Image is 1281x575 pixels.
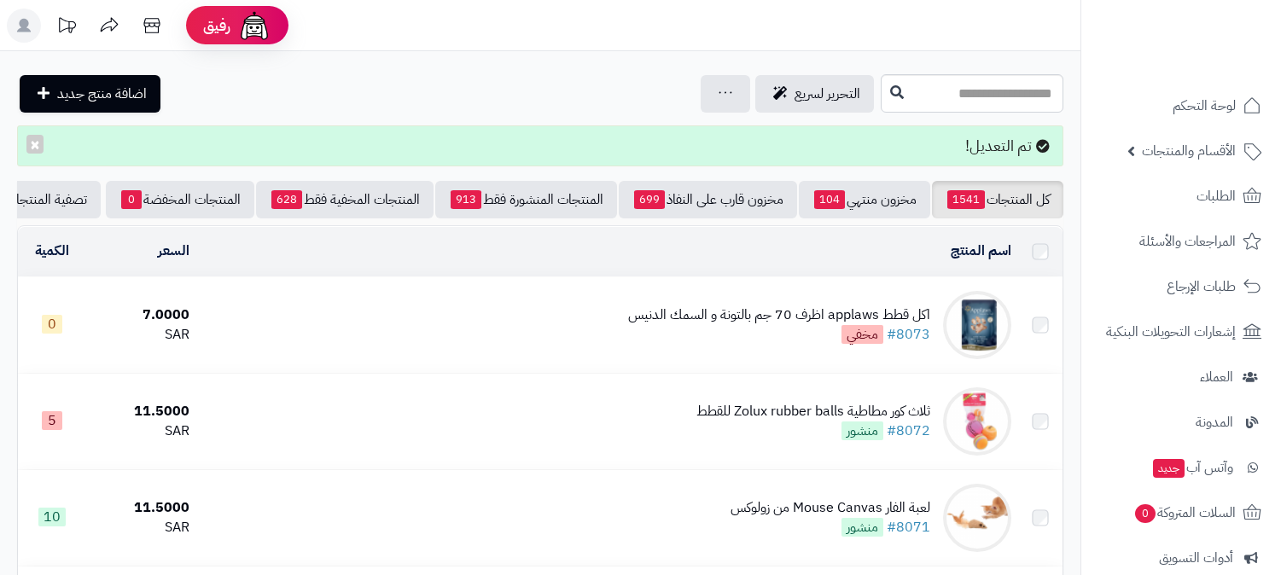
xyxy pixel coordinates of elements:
span: طلبات الإرجاع [1167,275,1236,299]
button: × [26,135,44,154]
span: 0 [42,315,62,334]
span: العملاء [1200,365,1233,389]
span: الأقسام والمنتجات [1142,139,1236,163]
span: السلات المتروكة [1133,501,1236,525]
span: أدوات التسويق [1159,546,1233,570]
span: 1541 [947,190,985,209]
div: ثلاث كور مطاطية Zolux rubber balls للقطط [696,402,930,421]
a: المنتجات المخفضة0 [106,181,254,218]
div: لعبة الفار Mouse Canvas من زولوكس [731,498,930,518]
a: وآتس آبجديد [1092,447,1271,488]
span: رفيق [203,15,230,36]
img: logo-2.png [1165,48,1265,84]
a: #8071 [887,517,930,537]
a: مخزون قارب على النفاذ699 [619,181,797,218]
div: SAR [93,518,189,537]
div: تم التعديل! [17,125,1063,166]
span: المدونة [1196,410,1233,434]
span: مخفي [841,325,883,344]
span: المراجعات والأسئلة [1139,229,1236,253]
a: الكمية [35,241,69,261]
a: المنتجات المخفية فقط628 [256,181,434,218]
a: مخزون منتهي104 [799,181,930,218]
span: تصفية المنتجات [5,189,87,210]
a: السلات المتروكة0 [1092,492,1271,533]
span: لوحة التحكم [1173,94,1236,118]
img: اكل قطط applaws اظرف 70 جم بالتونة و السمك الدنيس [943,291,1011,359]
span: جديد [1153,459,1185,478]
a: طلبات الإرجاع [1092,266,1271,307]
a: #8073 [887,324,930,345]
span: 0 [121,190,142,209]
img: لعبة الفار Mouse Canvas من زولوكس [943,484,1011,552]
span: الطلبات [1197,184,1236,208]
div: SAR [93,325,189,345]
img: ai-face.png [237,9,271,43]
span: 10 [38,508,66,526]
a: المراجعات والأسئلة [1092,221,1271,262]
img: ثلاث كور مطاطية Zolux rubber balls للقطط [943,387,1011,456]
span: التحرير لسريع [795,84,860,104]
div: 7.0000 [93,305,189,325]
span: منشور [841,518,883,537]
a: الطلبات [1092,176,1271,217]
a: السعر [158,241,189,261]
a: التحرير لسريع [755,75,874,113]
a: #8072 [887,421,930,441]
a: لوحة التحكم [1092,85,1271,126]
span: اضافة منتج جديد [57,84,147,104]
span: 104 [814,190,845,209]
a: إشعارات التحويلات البنكية [1092,311,1271,352]
a: تحديثات المنصة [45,9,88,47]
span: إشعارات التحويلات البنكية [1106,320,1236,344]
span: وآتس آب [1151,456,1233,479]
a: العملاء [1092,357,1271,398]
a: المنتجات المنشورة فقط913 [435,181,617,218]
span: 699 [634,190,665,209]
div: SAR [93,421,189,441]
a: اسم المنتج [951,241,1011,261]
div: اكل قطط applaws اظرف 70 جم بالتونة و السمك الدنيس [628,305,930,325]
a: كل المنتجات1541 [932,181,1063,218]
span: 628 [271,190,302,209]
a: المدونة [1092,402,1271,443]
span: 913 [451,190,481,209]
div: 11.5000 [93,402,189,421]
div: 11.5000 [93,498,189,518]
span: 0 [1135,504,1156,523]
a: اضافة منتج جديد [20,75,160,113]
span: 5 [42,411,62,430]
span: منشور [841,421,883,440]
